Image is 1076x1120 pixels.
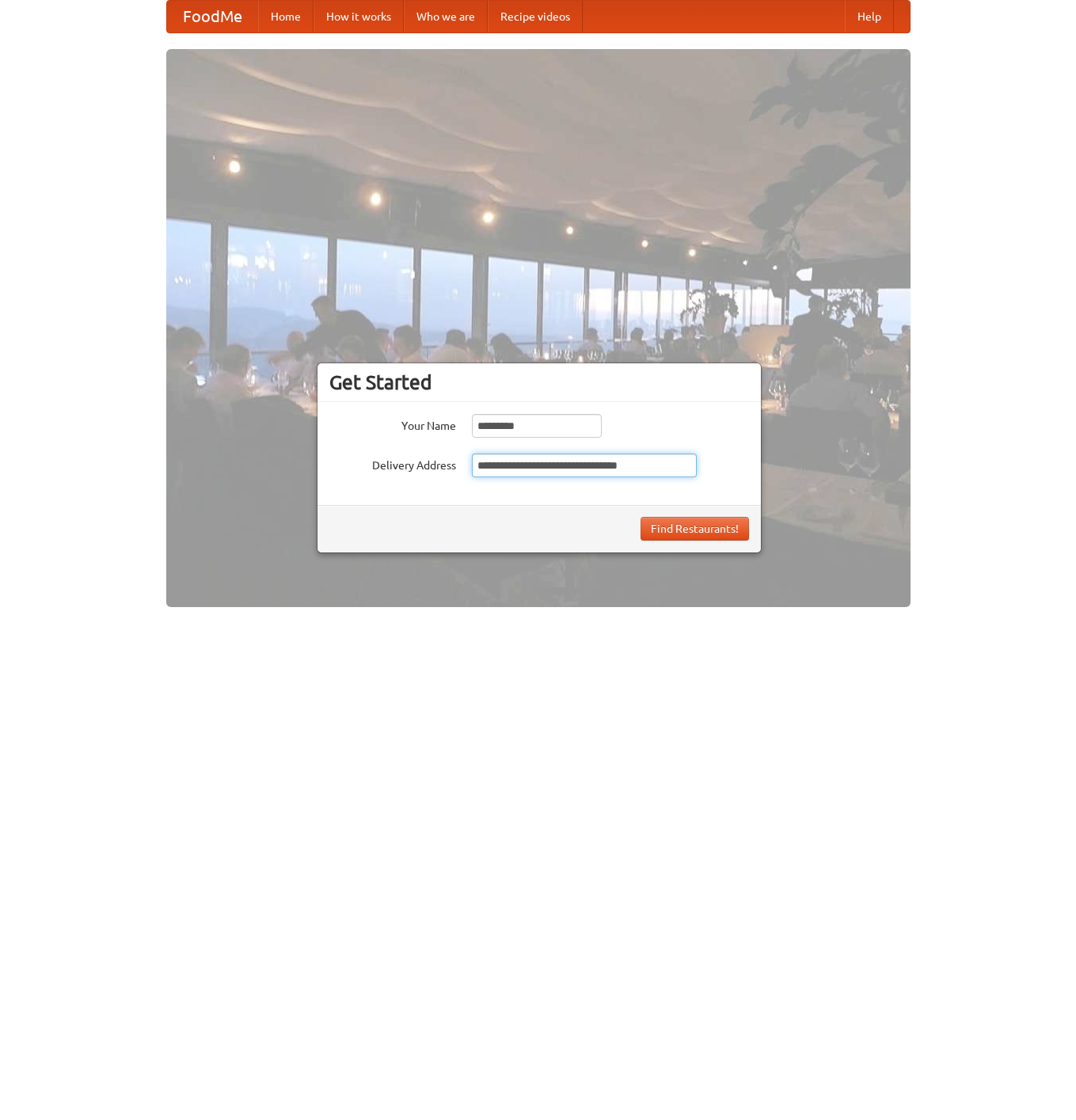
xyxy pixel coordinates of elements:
a: Recipe videos [488,1,583,32]
button: Find Restaurants! [641,517,749,541]
a: Home [258,1,314,32]
a: Help [845,1,894,32]
h3: Get Started [329,370,749,394]
a: Who we are [404,1,488,32]
a: FoodMe [167,1,258,32]
a: How it works [314,1,404,32]
label: Delivery Address [329,454,456,473]
label: Your Name [329,414,456,434]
